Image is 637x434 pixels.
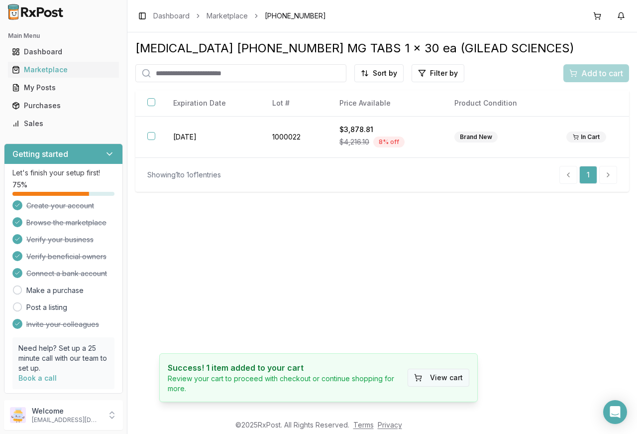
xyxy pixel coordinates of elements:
[12,180,27,190] span: 75 %
[26,218,106,228] span: Browse the marketplace
[327,90,442,117] th: Price Available
[8,61,119,79] a: Marketplace
[353,421,374,429] a: Terms
[26,235,94,245] span: Verify your business
[12,119,115,129] div: Sales
[8,115,119,133] a: Sales
[147,170,221,180] div: Showing 1 to 1 of 1 entries
[412,64,464,82] button: Filter by
[373,137,405,147] div: 8 % off
[4,44,123,60] button: Dashboard
[8,43,119,61] a: Dashboard
[442,90,554,117] th: Product Condition
[12,47,115,57] div: Dashboard
[8,97,119,115] a: Purchases
[4,4,68,20] img: RxPost Logo
[566,132,606,143] div: In Cart
[454,132,498,143] div: Brand New
[26,302,67,312] a: Post a listing
[265,11,326,21] span: [PHONE_NUMBER]
[26,252,106,262] span: Verify beneficial owners
[32,416,101,424] p: [EMAIL_ADDRESS][DOMAIN_NAME]
[12,148,68,160] h3: Getting started
[161,90,260,117] th: Expiration Date
[4,116,123,132] button: Sales
[12,65,115,75] div: Marketplace
[168,374,408,394] p: Review your cart to proceed with checkout or continue shopping for more.
[135,40,629,56] div: [MEDICAL_DATA] [PHONE_NUMBER] MG TABS 1 x 30 ea (GILEAD SCIENCES)
[559,166,617,184] nav: pagination
[354,64,404,82] button: Sort by
[4,80,123,96] button: My Posts
[408,369,469,387] button: View cart
[12,101,115,111] div: Purchases
[26,319,99,329] span: Invite your colleagues
[26,201,94,211] span: Create your account
[161,117,260,158] td: [DATE]
[8,32,119,40] h2: Main Menu
[378,421,402,429] a: Privacy
[207,11,248,21] a: Marketplace
[32,406,101,416] p: Welcome
[168,362,408,374] h4: Success! 1 item added to your cart
[26,286,84,295] a: Make a purchase
[260,90,328,117] th: Lot #
[12,83,115,93] div: My Posts
[4,98,123,114] button: Purchases
[260,117,328,158] td: 1000022
[603,400,627,424] div: Open Intercom Messenger
[26,269,107,279] span: Connect a bank account
[18,343,108,373] p: Need help? Set up a 25 minute call with our team to set up.
[430,68,458,78] span: Filter by
[339,125,430,135] div: $3,878.81
[4,62,123,78] button: Marketplace
[12,168,114,178] p: Let's finish your setup first!
[153,11,190,21] a: Dashboard
[153,11,326,21] nav: breadcrumb
[373,68,397,78] span: Sort by
[18,374,57,382] a: Book a call
[10,407,26,423] img: User avatar
[339,137,369,147] span: $4,216.10
[8,79,119,97] a: My Posts
[579,166,597,184] a: 1
[4,394,123,412] button: Support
